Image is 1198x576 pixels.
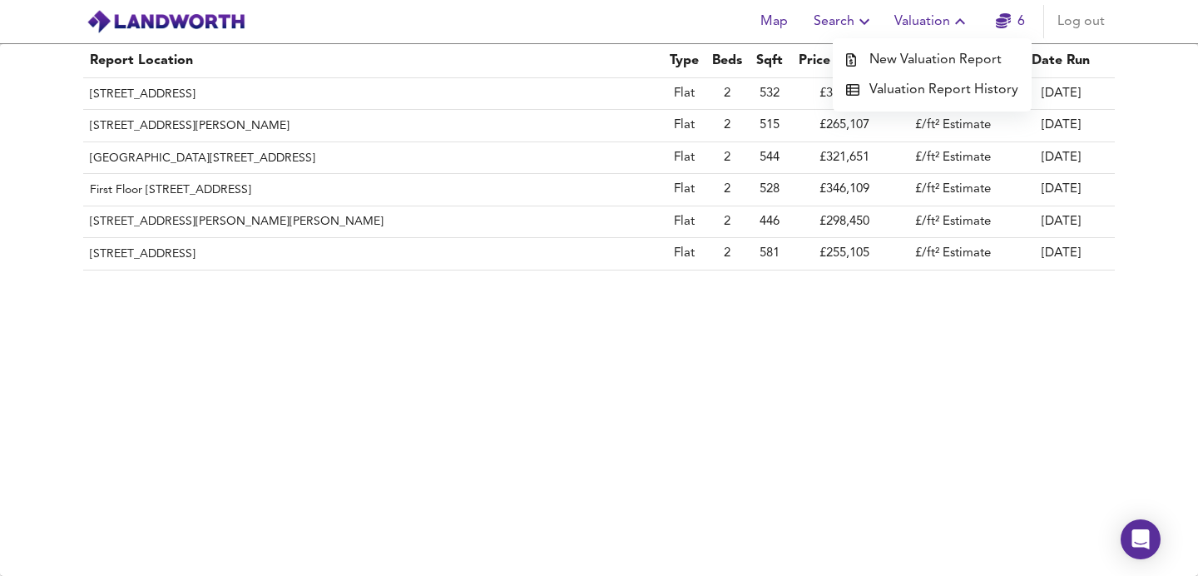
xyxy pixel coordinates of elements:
[790,206,898,238] td: £298,450
[663,110,705,142] td: Flat
[898,238,1007,270] td: £/ft² Estimate
[83,44,663,78] th: Report Location
[749,174,790,206] td: 528
[705,78,749,110] td: 2
[663,238,705,270] td: Flat
[894,10,970,33] span: Valuation
[83,142,663,174] th: [GEOGRAPHIC_DATA][STREET_ADDRESS]
[663,142,705,174] td: Flat
[670,51,699,71] div: Type
[87,9,245,34] img: logo
[712,51,742,71] div: Beds
[754,10,794,33] span: Map
[749,78,790,110] td: 532
[1051,5,1111,38] button: Log out
[83,206,663,238] th: [STREET_ADDRESS][PERSON_NAME][PERSON_NAME]
[749,238,790,270] td: 581
[807,5,881,38] button: Search
[749,206,790,238] td: 446
[663,174,705,206] td: Flat
[790,110,898,142] td: £265,107
[1007,174,1115,206] td: [DATE]
[1007,78,1115,110] td: [DATE]
[663,78,705,110] td: Flat
[790,174,898,206] td: £346,109
[83,110,663,142] th: [STREET_ADDRESS][PERSON_NAME]
[83,174,663,206] th: First Floor [STREET_ADDRESS]
[814,10,874,33] span: Search
[705,142,749,174] td: 2
[83,78,663,110] th: [STREET_ADDRESS]
[898,142,1007,174] td: £/ft² Estimate
[1007,238,1115,270] td: [DATE]
[790,78,898,110] td: £339,969
[790,142,898,174] td: £321,651
[898,110,1007,142] td: £/ft² Estimate
[1007,142,1115,174] td: [DATE]
[749,110,790,142] td: 515
[83,238,663,270] th: [STREET_ADDRESS]
[898,174,1007,206] td: £/ft² Estimate
[833,45,1032,75] a: New Valuation Report
[705,238,749,270] td: 2
[755,51,784,71] div: Sqft
[705,174,749,206] td: 2
[67,44,1131,271] table: simple table
[1057,10,1105,33] span: Log out
[790,238,898,270] td: £255,105
[1013,51,1108,71] div: Date Run
[833,75,1032,105] a: Valuation Report History
[705,110,749,142] td: 2
[888,5,977,38] button: Valuation
[1007,206,1115,238] td: [DATE]
[705,206,749,238] td: 2
[983,5,1037,38] button: 6
[1121,519,1161,559] div: Open Intercom Messenger
[747,5,800,38] button: Map
[898,206,1007,238] td: £/ft² Estimate
[1007,110,1115,142] td: [DATE]
[996,10,1025,33] a: 6
[797,51,892,71] div: Price Estimate
[749,142,790,174] td: 544
[663,206,705,238] td: Flat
